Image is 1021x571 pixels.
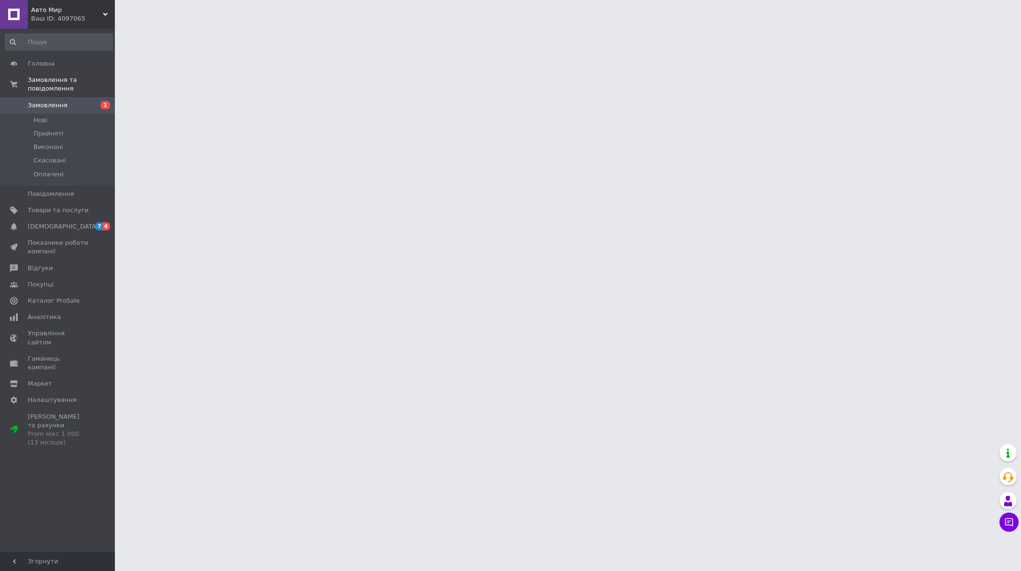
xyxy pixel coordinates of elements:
[34,143,63,151] span: Виконані
[34,116,47,125] span: Нові
[101,101,110,109] span: 1
[34,129,63,138] span: Прийняті
[31,6,103,14] span: Авто Мир
[34,156,66,165] span: Скасовані
[28,59,55,68] span: Головна
[28,280,54,289] span: Покупці
[28,354,89,372] span: Гаманець компанії
[28,396,77,404] span: Налаштування
[31,14,115,23] div: Ваш ID: 4097065
[28,190,74,198] span: Повідомлення
[28,206,89,215] span: Товари та послуги
[102,222,110,230] span: 4
[28,313,61,321] span: Аналітика
[28,76,115,93] span: Замовлення та повідомлення
[28,430,89,447] div: Prom мікс 1 000 (13 місяців)
[34,170,64,179] span: Оплачені
[28,297,79,305] span: Каталог ProSale
[28,101,67,110] span: Замовлення
[95,222,103,230] span: 7
[5,34,113,51] input: Пошук
[28,239,89,256] span: Показники роботи компанії
[28,412,89,447] span: [PERSON_NAME] та рахунки
[28,379,52,388] span: Маркет
[28,329,89,346] span: Управління сайтом
[28,222,99,231] span: [DEMOGRAPHIC_DATA]
[28,264,53,273] span: Відгуки
[999,513,1019,532] button: Чат з покупцем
